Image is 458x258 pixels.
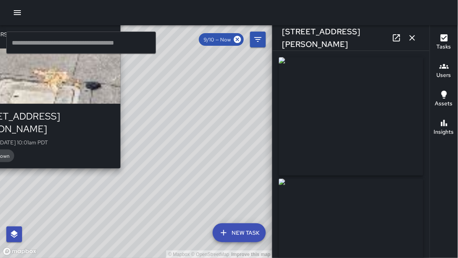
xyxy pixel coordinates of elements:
button: Filters [250,32,266,47]
span: 9/10 — Now [199,36,235,43]
button: Users [430,57,458,85]
h6: Tasks [437,43,451,51]
button: New Task [213,223,266,242]
div: 9/10 — Now [199,33,244,46]
button: Assets [430,85,458,114]
button: Tasks [430,28,458,57]
img: request_images%2F39ced3f0-8e71-11f0-bc81-676471718f27 [279,57,423,176]
button: Insights [430,114,458,142]
h6: Insights [434,128,454,136]
h6: Assets [435,99,453,108]
h6: Users [437,71,451,80]
h6: [STREET_ADDRESS][PERSON_NAME] [282,25,389,50]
